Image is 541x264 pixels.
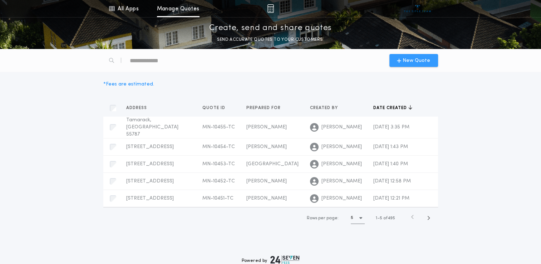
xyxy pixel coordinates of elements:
button: 5 [351,212,365,224]
span: [DATE] 3:35 PM [373,124,409,130]
img: img [267,4,274,13]
button: New Quote [389,54,438,67]
span: [PERSON_NAME] [321,195,362,202]
div: * Fees are estimated. [103,80,154,88]
button: Date created [373,104,412,112]
span: [DATE] 12:21 PM [373,196,409,201]
button: Created by [310,104,343,112]
span: Prepared for [246,105,282,111]
span: Created by [310,105,339,111]
span: [STREET_ADDRESS] [126,161,174,167]
span: MN-10451-TC [202,196,233,201]
span: [STREET_ADDRESS] [126,144,174,150]
span: [PERSON_NAME] [246,124,287,130]
button: Address [126,104,152,112]
span: [PERSON_NAME] [321,124,362,131]
span: [PERSON_NAME] [321,178,362,185]
span: Quote ID [202,105,227,111]
span: [DATE] 12:58 PM [373,179,411,184]
span: MN-10453-TC [202,161,235,167]
span: [STREET_ADDRESS] [126,179,174,184]
span: [DATE] 1:43 PM [373,144,408,150]
span: 1 [376,216,377,220]
span: [PERSON_NAME] [321,161,362,168]
button: Quote ID [202,104,231,112]
p: Create, send and share quotes [209,23,332,34]
span: 5 [380,216,382,220]
span: [PERSON_NAME] [246,179,287,184]
span: MN-10455-TC [202,124,235,130]
span: [PERSON_NAME] [321,143,362,151]
span: [DATE] 1:40 PM [373,161,408,167]
span: Address [126,105,148,111]
div: Powered by [242,255,300,264]
img: logo [270,255,300,264]
span: [PERSON_NAME] [246,144,287,150]
span: Rows per page: [307,216,339,220]
span: Date created [373,105,408,111]
span: [STREET_ADDRESS] [126,196,174,201]
span: Tamarack, [GEOGRAPHIC_DATA] 55787 [126,117,178,137]
span: [GEOGRAPHIC_DATA] [246,161,299,167]
h1: 5 [351,214,353,221]
span: [PERSON_NAME] [246,196,287,201]
img: vs-icon [404,5,431,12]
span: MN-10454-TC [202,144,235,150]
span: New Quote [403,57,430,64]
span: MN-10452-TC [202,179,235,184]
p: SEND ACCURATE QUOTES TO YOUR CUSTOMERS. [217,36,324,43]
span: of 495 [383,215,395,221]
